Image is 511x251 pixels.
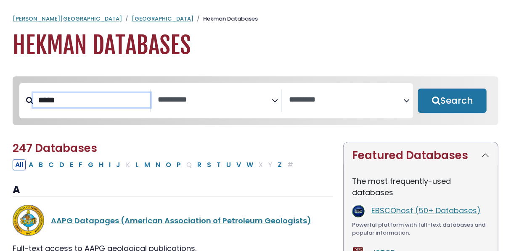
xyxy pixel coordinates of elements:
button: Filter Results J [114,159,123,170]
textarea: Search [289,96,403,105]
a: AAPG Datapages (American Association of Petroleum Geologists) [51,215,311,226]
button: Filter Results G [85,159,96,170]
button: Featured Databases [344,142,498,169]
button: Filter Results B [36,159,45,170]
button: Filter Results R [195,159,204,170]
button: Filter Results S [204,159,214,170]
a: [PERSON_NAME][GEOGRAPHIC_DATA] [13,15,122,23]
button: Submit for Search Results [418,89,487,113]
button: Filter Results D [57,159,67,170]
input: Search database by title or keyword [33,93,150,107]
button: Filter Results A [26,159,36,170]
button: Filter Results Z [275,159,284,170]
div: Powerful platform with full-text databases and popular information. [352,221,490,237]
nav: Search filters [13,76,498,125]
button: Filter Results T [214,159,223,170]
button: Filter Results F [76,159,85,170]
button: Filter Results V [234,159,244,170]
div: Alpha-list to filter by first letter of database name [13,159,297,170]
a: EBSCOhost (50+ Databases) [371,205,481,216]
button: Filter Results U [224,159,233,170]
p: The most frequently-used databases [352,175,490,198]
button: Filter Results N [153,159,163,170]
h3: A [13,184,333,196]
textarea: Search [158,96,272,105]
h1: Hekman Databases [13,31,498,60]
button: All [13,159,26,170]
button: Filter Results E [67,159,76,170]
button: Filter Results C [46,159,56,170]
a: [GEOGRAPHIC_DATA] [132,15,193,23]
button: Filter Results M [142,159,153,170]
button: Filter Results O [163,159,174,170]
button: Filter Results H [96,159,106,170]
nav: breadcrumb [13,15,498,23]
button: Filter Results P [174,159,183,170]
button: Filter Results W [244,159,256,170]
button: Filter Results I [106,159,113,170]
button: Filter Results L [133,159,141,170]
span: 247 Databases [13,141,97,156]
li: Hekman Databases [193,15,258,23]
